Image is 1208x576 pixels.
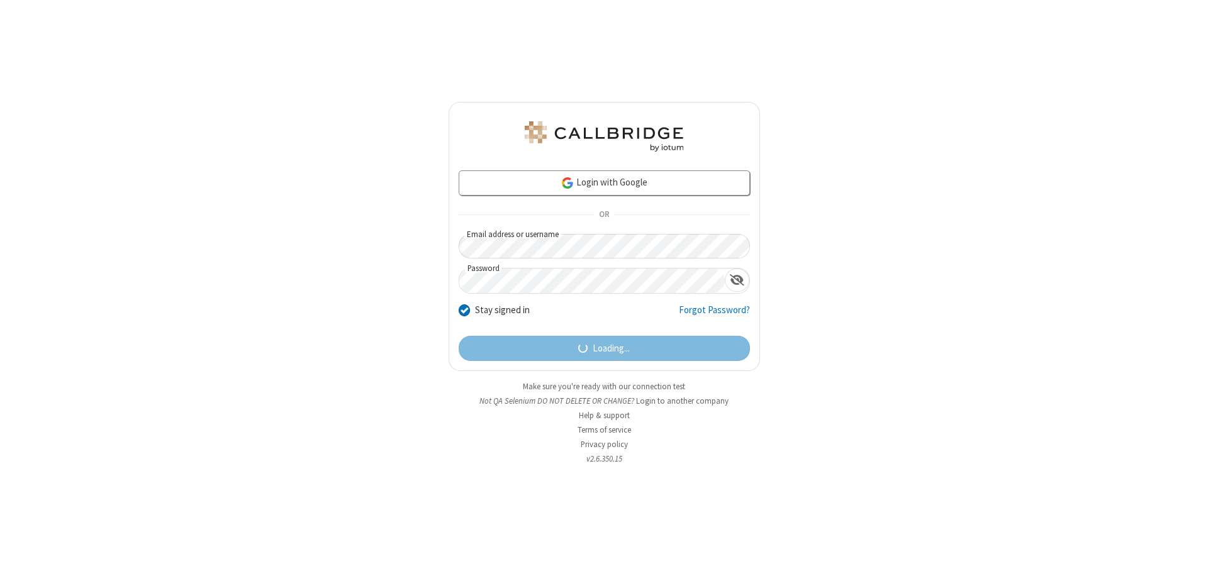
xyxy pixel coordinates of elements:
a: Forgot Password? [679,303,750,327]
button: Loading... [459,336,750,361]
a: Privacy policy [581,439,628,450]
a: Login with Google [459,170,750,196]
a: Make sure you're ready with our connection test [523,381,685,392]
img: QA Selenium DO NOT DELETE OR CHANGE [522,121,686,152]
a: Terms of service [578,424,631,435]
img: google-icon.png [561,176,574,190]
input: Password [459,269,725,293]
li: v2.6.350.15 [449,453,760,465]
span: OR [594,206,614,224]
input: Email address or username [459,234,750,258]
label: Stay signed in [475,303,530,318]
span: Loading... [593,341,630,356]
li: Not QA Selenium DO NOT DELETE OR CHANGE? [449,395,760,407]
iframe: Chat [1177,543,1199,567]
button: Login to another company [636,395,729,407]
a: Help & support [579,410,630,421]
div: Show password [725,269,749,292]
